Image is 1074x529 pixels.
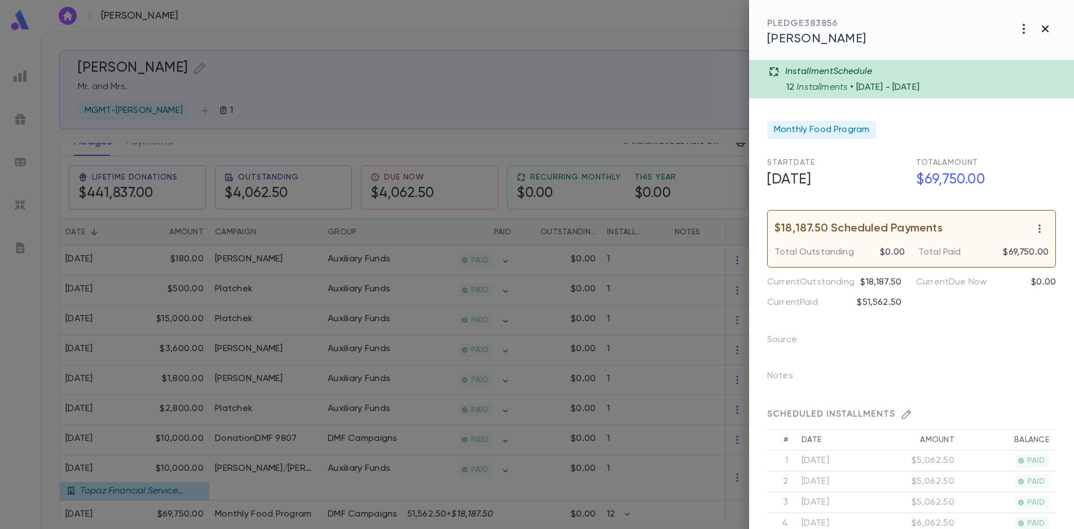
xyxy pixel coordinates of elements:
[860,277,901,288] p: $18,187.50
[767,33,866,45] span: [PERSON_NAME]
[767,367,811,390] p: Notes
[795,492,878,513] td: [DATE]
[1003,247,1049,258] p: $69,750.00
[767,471,795,492] th: 2
[767,331,815,353] p: Source
[878,492,961,513] td: $5,062.50
[857,297,901,308] p: $51,562.50
[767,409,1056,420] div: SCHEDULED INSTALLMENTS
[916,159,978,167] span: Total Amount
[878,471,961,492] td: $5,062.50
[767,430,795,451] th: #
[767,121,876,139] div: Monthly Food Program
[916,277,987,288] p: Current Due Now
[767,297,818,308] p: Current Paid
[767,492,795,513] th: 3
[774,124,869,135] span: Monthly Food Program
[909,168,1056,192] h5: $69,750.00
[795,430,878,451] th: Date
[767,451,795,471] th: 1
[1031,277,1056,288] p: $0.00
[850,82,919,93] p: • [DATE] - [DATE]
[785,66,872,77] p: Installment Schedule
[878,430,961,451] th: Amount
[1023,477,1049,486] span: PAID
[774,247,854,258] p: Total Outstanding
[795,471,878,492] td: [DATE]
[918,247,961,258] p: Total Paid
[767,277,855,288] p: Current Outstanding
[961,430,1056,451] th: Balance
[1023,498,1049,507] span: PAID
[1023,456,1049,465] span: PAID
[767,159,815,167] span: Start Date
[767,18,866,29] div: PLEDGE 383856
[1023,519,1049,528] span: PAID
[774,223,943,234] p: $18,187.50 Scheduled Payments
[760,168,907,192] h5: [DATE]
[795,451,878,471] td: [DATE]
[786,77,1067,93] div: Installments
[880,247,905,258] p: $0.00
[878,451,961,471] td: $5,062.50
[786,82,794,93] p: 12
